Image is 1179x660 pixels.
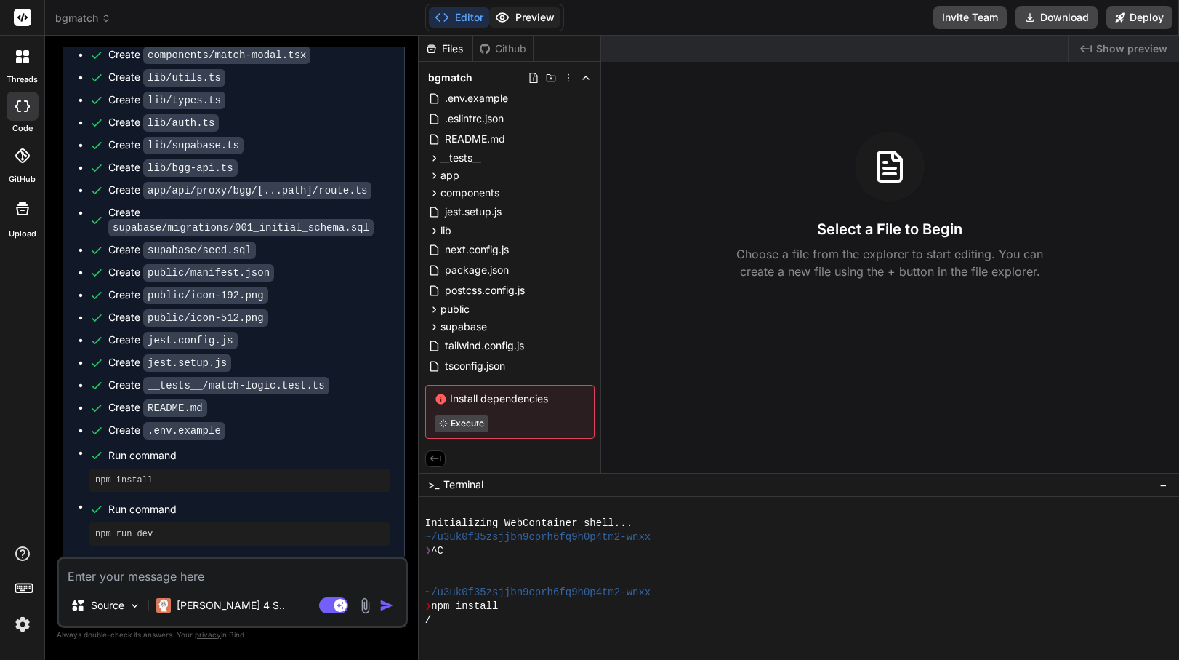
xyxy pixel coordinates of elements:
[156,598,171,613] img: Claude 4 Sonnet
[55,11,111,25] span: bgmatch
[108,400,207,416] div: Create
[143,422,225,440] code: .env.example
[108,70,225,85] div: Create
[443,90,510,107] span: .env.example
[435,415,488,432] button: Execute
[108,423,225,438] div: Create
[143,264,274,282] code: public/manifest.json
[1015,6,1098,29] button: Download
[443,337,526,354] span: tailwind.config.js
[425,600,431,613] span: ❯
[143,399,207,417] code: README.md
[143,377,329,394] code: __tests__/match-logic.test.ts
[143,47,310,64] code: components/match-modal.tsx
[379,598,394,613] img: icon
[419,41,472,56] div: Files
[95,528,384,540] pre: npm run dev
[1156,473,1170,496] button: −
[108,265,274,280] div: Create
[727,245,1053,280] p: Choose a file from the explorer to start editing. You can create a new file using the + button in...
[9,228,36,240] label: Upload
[443,130,507,148] span: README.md
[12,122,33,135] label: code
[57,628,408,642] p: Always double-check its answers. Your in Bind
[143,159,238,177] code: lib/bgg-api.ts
[1106,6,1172,29] button: Deploy
[143,354,231,372] code: jest.setup.js
[431,600,498,613] span: npm install
[425,544,431,558] span: ❯
[431,544,443,558] span: ^C
[108,205,390,235] div: Create
[95,474,384,486] pre: npm install
[440,168,459,183] span: app
[143,182,371,199] code: app/api/proxy/bgg/[...path]/route.ts
[108,138,244,153] div: Create
[425,613,431,627] span: /
[435,391,585,406] span: Install dependencies
[428,477,439,492] span: >_
[143,332,238,349] code: jest.config.js
[1159,477,1167,492] span: −
[473,41,533,56] div: Github
[443,203,503,220] span: jest.setup.js
[933,6,1007,29] button: Invite Team
[177,598,285,613] p: [PERSON_NAME] 4 S..
[143,137,244,154] code: lib/supabase.ts
[91,598,124,613] p: Source
[143,69,225,87] code: lib/utils.ts
[108,115,219,130] div: Create
[440,319,487,334] span: supabase
[489,7,560,28] button: Preview
[428,71,472,85] span: bgmatch
[108,378,329,393] div: Create
[1096,41,1167,56] span: Show preview
[143,242,256,259] code: supabase/seed.sql
[443,477,483,492] span: Terminal
[143,309,268,327] code: public/icon-512.png
[143,287,268,304] code: public/icon-192.png
[108,219,374,236] code: supabase/migrations/001_initial_schema.sql
[108,92,225,108] div: Create
[443,241,510,258] span: next.config.js
[108,242,256,258] div: Create
[108,448,390,463] span: Run command
[108,47,310,63] div: Create
[108,160,238,175] div: Create
[108,183,371,198] div: Create
[143,92,225,109] code: lib/types.ts
[108,502,390,517] span: Run command
[108,355,231,370] div: Create
[7,73,38,86] label: threads
[357,597,374,614] img: attachment
[440,302,470,317] span: public
[443,357,507,375] span: tsconfig.json
[10,612,35,637] img: settings
[440,151,481,165] span: __tests__
[108,310,268,325] div: Create
[108,287,268,303] div: Create
[429,7,489,28] button: Editor
[9,173,36,186] label: GitHub
[440,223,451,238] span: lib
[425,586,651,600] span: ~/u3uk0f35zsjjbn9cprh6fq9h0p4tm2-wnxx
[443,110,505,127] span: .eslintrc.json
[143,114,219,132] code: lib/auth.ts
[129,600,141,612] img: Pick Models
[443,282,526,299] span: postcss.config.js
[108,333,238,348] div: Create
[425,530,651,544] span: ~/u3uk0f35zsjjbn9cprh6fq9h0p4tm2-wnxx
[817,219,962,239] h3: Select a File to Begin
[440,186,499,200] span: components
[443,261,510,279] span: package.json
[195,630,221,639] span: privacy
[425,517,632,530] span: Initializing WebContainer shell...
